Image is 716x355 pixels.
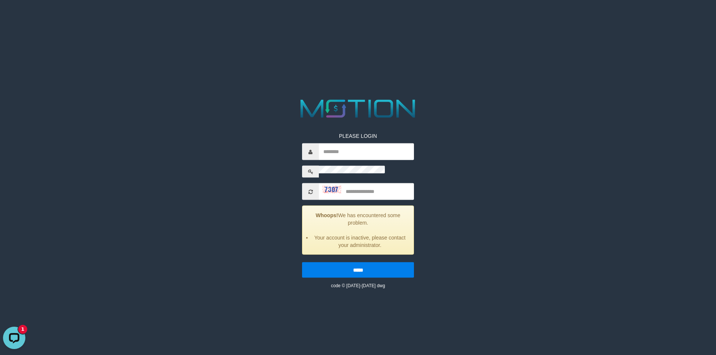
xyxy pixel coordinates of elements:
strong: Whoops! [316,212,338,218]
img: MOTION_logo.png [295,96,421,121]
div: We has encountered some problem. [302,206,414,255]
div: new message indicator [18,1,27,10]
img: captcha [323,186,341,193]
p: PLEASE LOGIN [302,132,414,140]
li: Your account is inactive, please contact your administrator. [312,234,408,249]
button: Open LiveChat chat widget [3,3,25,25]
small: code © [DATE]-[DATE] dwg [331,283,385,288]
